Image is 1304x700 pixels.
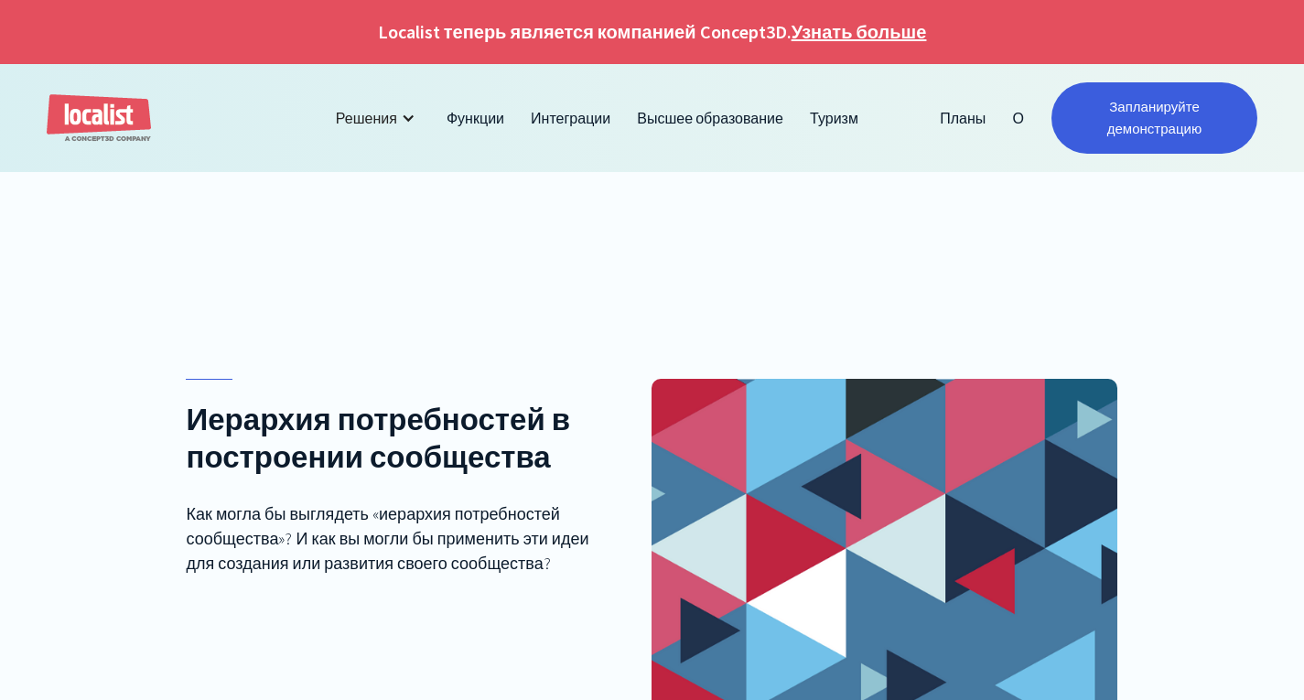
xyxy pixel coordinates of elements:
[927,96,999,140] a: Планы
[336,109,397,127] font: Решения
[322,96,434,140] div: Решения
[792,18,927,46] a: Узнать больше
[999,96,1037,140] a: О
[378,20,792,43] font: Localist теперь является компанией Concept3D.
[797,96,872,140] a: Туризм
[186,503,588,574] font: Как могла бы выглядеть «иерархия потребностей сообщества»? И как вы могли бы применить эти идеи д...
[810,109,858,127] font: Туризм
[434,96,518,140] a: Функции
[186,403,570,478] font: Иерархия потребностей в построении сообщества
[531,109,610,127] font: Интеграции
[1051,82,1257,154] a: Запланируйте демонстрацию
[518,96,624,140] a: Интеграции
[624,96,797,140] a: Высшее образование
[637,109,783,127] font: Высшее образование
[940,109,986,127] font: Планы
[1012,109,1023,127] font: О
[47,94,151,143] a: дом
[792,20,927,43] font: Узнать больше
[1107,98,1202,137] font: Запланируйте демонстрацию
[447,109,504,127] font: Функции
